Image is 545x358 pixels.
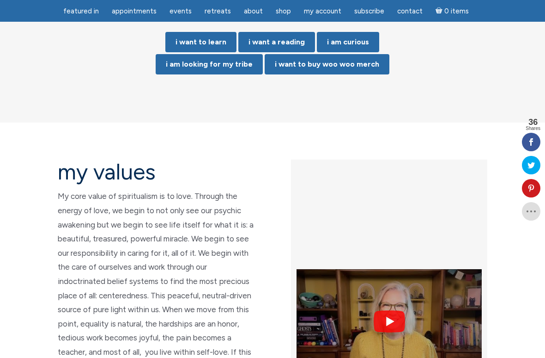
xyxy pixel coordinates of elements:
span: About [244,7,263,15]
span: Events [170,7,192,15]
a: Subscribe [349,2,390,20]
span: 36 [526,118,540,126]
span: Shop [276,7,291,15]
a: i want to buy woo woo merch [265,54,389,74]
a: Cart0 items [430,1,474,20]
span: Retreats [205,7,231,15]
span: 0 items [444,8,469,15]
span: Contact [397,7,423,15]
span: My Account [304,7,341,15]
a: i want to learn [165,32,236,52]
a: featured in [58,2,104,20]
span: Appointments [112,7,157,15]
a: Retreats [199,2,236,20]
a: Shop [270,2,297,20]
span: Subscribe [354,7,384,15]
span: featured in [63,7,99,15]
a: Contact [392,2,428,20]
a: i am curious [317,32,379,52]
a: My Account [298,2,347,20]
a: About [238,2,268,20]
span: Shares [526,126,540,131]
a: i want a reading [238,32,315,52]
a: Appointments [106,2,162,20]
h2: my values [58,160,254,184]
i: Cart [436,7,444,15]
a: Events [164,2,197,20]
a: i am looking for my tribe [156,54,263,74]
